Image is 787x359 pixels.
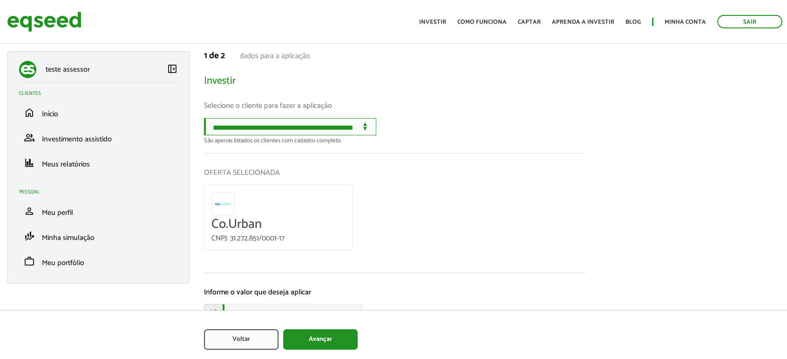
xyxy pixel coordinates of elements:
[24,256,35,267] span: work
[518,19,541,25] a: Captar
[12,150,185,175] li: Meus relatórios
[283,329,358,350] button: Avançar
[419,19,446,25] a: Investir
[204,75,586,86] h2: Investir
[46,65,90,74] p: teste assessor
[42,133,112,146] span: Investimento assistido
[19,157,178,168] a: financeMeus relatórios
[665,19,706,25] a: Minha conta
[204,329,278,350] button: Voltar
[19,91,185,96] h2: Clientes
[24,206,35,217] span: person
[42,257,84,269] span: Meu portfólio
[19,206,178,217] a: personMeu perfil
[19,256,178,267] a: workMeu portfólio
[211,232,285,245] small: CNPJ: 31.272.851/0001-17
[19,132,178,143] a: groupInvestimento assistido
[204,280,586,304] p: Informe o valor que deseja aplicar
[24,132,35,143] span: group
[42,158,90,171] span: Meus relatórios
[19,189,185,195] h2: Pessoal
[204,161,586,185] p: OFERTA SELECIONADA
[19,231,178,242] a: finance_modeMinha simulação
[42,232,95,244] span: Minha simulação
[625,19,641,25] a: Blog
[12,224,185,249] li: Minha simulação
[167,63,178,74] span: left_panel_close
[42,108,58,120] span: Início
[7,9,81,34] img: EqSeed
[204,304,223,322] span: R$
[12,249,185,274] li: Meu portfólio
[42,206,73,219] span: Meu perfil
[552,19,614,25] a: Aprenda a investir
[12,199,185,224] li: Meu perfil
[19,107,178,118] a: homeInício
[204,138,586,144] div: São apenas listados os clientes com cadastro completo
[211,192,235,215] img: avatar-co.urban_.jpg
[211,217,346,232] h5: Co.Urban
[717,15,782,28] a: Sair
[204,48,225,63] strong: 1 de 2
[204,94,586,118] p: Selecione o cliente para fazer a aplicação
[24,107,35,118] span: home
[167,63,178,76] a: Colapsar menu
[24,157,35,168] span: finance
[457,19,507,25] a: Como funciona
[240,50,310,62] span: dados para a aplicação
[24,231,35,242] span: finance_mode
[12,100,185,125] li: Início
[12,125,185,150] li: Investimento assistido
